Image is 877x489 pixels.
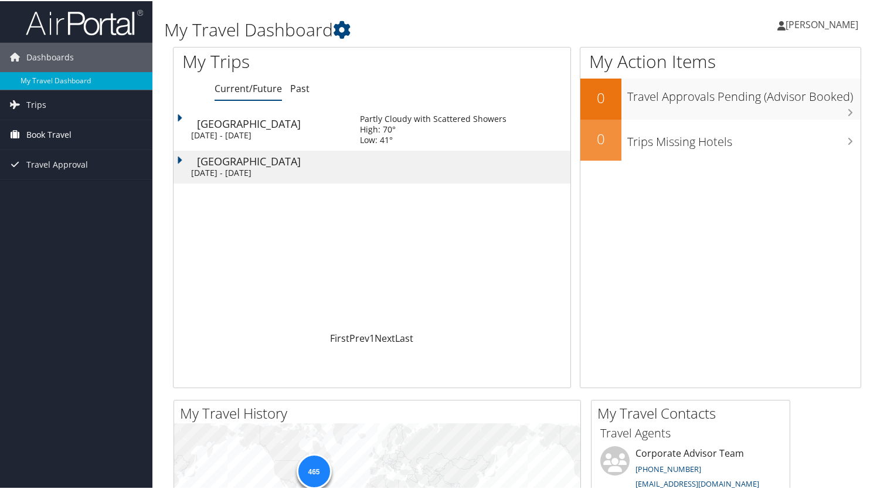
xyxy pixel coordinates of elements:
[215,81,282,94] a: Current/Future
[290,81,310,94] a: Past
[360,113,507,123] div: Partly Cloudy with Scattered Showers
[26,119,72,148] span: Book Travel
[580,77,861,118] a: 0Travel Approvals Pending (Advisor Booked)
[182,48,396,73] h1: My Trips
[580,118,861,159] a: 0Trips Missing Hotels
[627,127,861,149] h3: Trips Missing Hotels
[197,155,348,165] div: [GEOGRAPHIC_DATA]
[26,149,88,178] span: Travel Approval
[580,48,861,73] h1: My Action Items
[180,402,580,422] h2: My Travel History
[197,117,348,128] div: [GEOGRAPHIC_DATA]
[580,87,621,107] h2: 0
[164,16,635,41] h1: My Travel Dashboard
[349,331,369,344] a: Prev
[627,81,861,104] h3: Travel Approvals Pending (Advisor Booked)
[360,134,507,144] div: Low: 41°
[191,129,342,140] div: [DATE] - [DATE]
[635,477,759,488] a: [EMAIL_ADDRESS][DOMAIN_NAME]
[635,463,701,473] a: [PHONE_NUMBER]
[786,17,858,30] span: [PERSON_NAME]
[777,6,870,41] a: [PERSON_NAME]
[296,452,331,487] div: 465
[600,424,781,440] h3: Travel Agents
[597,402,790,422] h2: My Travel Contacts
[360,123,507,134] div: High: 70°
[26,8,143,35] img: airportal-logo.png
[330,331,349,344] a: First
[369,331,375,344] a: 1
[375,331,395,344] a: Next
[395,331,413,344] a: Last
[26,89,46,118] span: Trips
[191,167,342,177] div: [DATE] - [DATE]
[26,42,74,71] span: Dashboards
[580,128,621,148] h2: 0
